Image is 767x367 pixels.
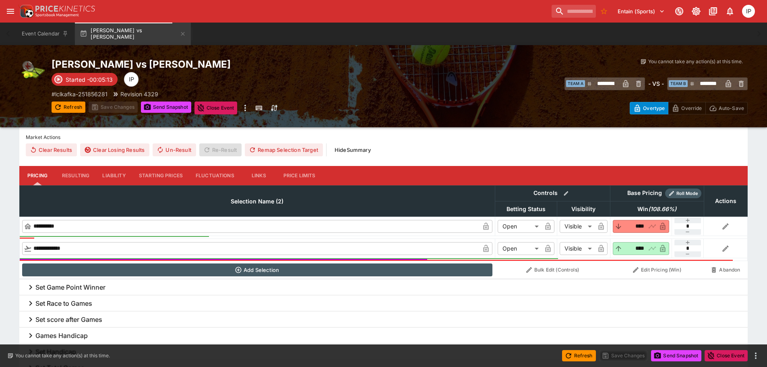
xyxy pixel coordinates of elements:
div: Isaac Plummer [742,5,755,18]
th: Actions [704,185,747,216]
img: PriceKinetics Logo [18,3,34,19]
div: Base Pricing [624,188,665,198]
p: Auto-Save [719,104,744,112]
button: HideSummary [330,143,376,156]
button: Refresh [52,102,85,113]
img: Sportsbook Management [35,13,79,17]
h6: Set score after Games [35,315,102,324]
div: Start From [630,102,748,114]
button: Fluctuations [189,166,241,185]
button: Notifications [723,4,737,19]
button: Event Calendar [17,23,73,45]
button: Close Event [194,102,238,114]
button: Add Selection [22,263,493,276]
button: Overtype [630,102,668,114]
h6: Set Game Point Winner [35,283,105,292]
button: Abandon [706,263,745,276]
span: Selection Name (2) [222,197,292,206]
button: Starting Prices [132,166,189,185]
p: Started -00:05:13 [66,75,113,84]
div: Show/hide Price Roll mode configuration. [665,189,701,198]
span: Roll Mode [673,190,701,197]
span: Win(108.66%) [628,204,685,214]
button: Liability [96,166,132,185]
button: Un-Result [153,143,196,156]
button: Resulting [56,166,96,185]
div: Open [498,242,542,255]
button: Override [668,102,705,114]
span: Re-Result [199,143,242,156]
h6: Set Race to Games [35,299,92,308]
button: more [751,351,761,361]
span: Visibility [562,204,604,214]
p: You cannot take any action(s) at this time. [648,58,743,65]
button: Links [241,166,277,185]
div: Visible [560,242,595,255]
button: Connected to PK [672,4,686,19]
em: ( 108.66 %) [648,204,676,214]
button: Bulk edit [561,188,571,199]
h2: Copy To Clipboard [52,58,400,70]
button: [PERSON_NAME] vs [PERSON_NAME] [75,23,191,45]
div: Isaac Plummer [124,72,139,87]
button: Close Event [705,350,748,361]
label: Market Actions [26,131,741,143]
button: open drawer [3,4,18,19]
button: Send Snapshot [141,102,191,113]
p: Overtype [643,104,665,112]
button: Isaac Plummer [740,2,757,20]
div: Visible [560,220,595,233]
p: Copy To Clipboard [52,90,108,98]
button: Select Tenant [613,5,670,18]
button: more [240,102,250,114]
button: Documentation [706,4,720,19]
button: Send Snapshot [651,350,701,361]
th: Controls [495,185,610,201]
input: search [552,5,596,18]
p: Override [681,104,702,112]
span: Betting Status [498,204,554,214]
button: Clear Results [26,143,77,156]
p: Revision 4329 [120,90,158,98]
span: Team A [566,80,585,87]
img: tennis.png [19,58,45,84]
p: You cannot take any action(s) at this time. [15,352,110,359]
h6: - VS - [648,79,664,88]
h6: Games Handicap [35,332,88,340]
button: Edit Pricing (Win) [612,263,701,276]
button: Price Limits [277,166,322,185]
button: Clear Losing Results [80,143,149,156]
img: PriceKinetics [35,6,95,12]
button: Auto-Save [705,102,748,114]
button: Remap Selection Target [245,143,323,156]
button: No Bookmarks [597,5,610,18]
button: Pricing [19,166,56,185]
button: Bulk Edit (Controls) [497,263,608,276]
span: Team B [669,80,688,87]
button: Toggle light/dark mode [689,4,703,19]
div: Open [498,220,542,233]
button: Refresh [562,350,596,361]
